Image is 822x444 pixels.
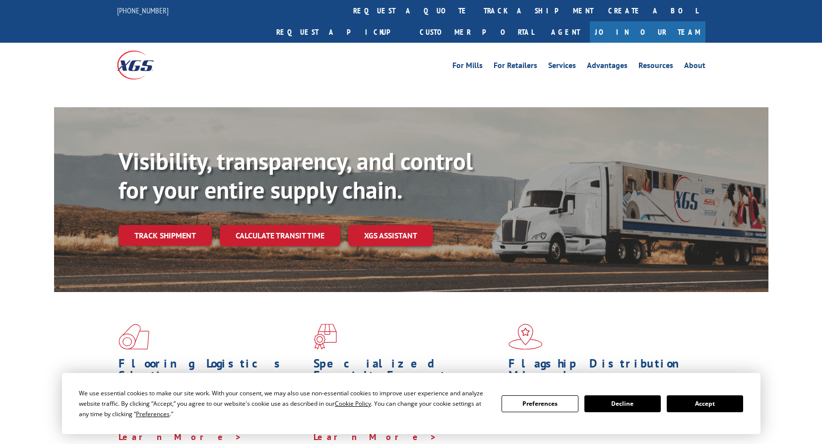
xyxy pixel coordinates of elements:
[502,395,578,412] button: Preferences
[412,21,541,43] a: Customer Portal
[452,62,483,73] a: For Mills
[119,146,473,205] b: Visibility, transparency, and control for your entire supply chain.
[314,324,337,350] img: xgs-icon-focused-on-flooring-red
[335,399,371,408] span: Cookie Policy
[62,373,760,434] div: Cookie Consent Prompt
[119,225,212,246] a: Track shipment
[348,225,433,246] a: XGS ASSISTANT
[541,21,590,43] a: Agent
[667,395,743,412] button: Accept
[638,62,673,73] a: Resources
[508,358,696,386] h1: Flagship Distribution Model
[269,21,412,43] a: Request a pickup
[119,358,306,386] h1: Flooring Logistics Solutions
[590,21,705,43] a: Join Our Team
[79,388,490,419] div: We use essential cookies to make our site work. With your consent, we may also use non-essential ...
[548,62,576,73] a: Services
[314,358,501,386] h1: Specialized Freight Experts
[584,395,661,412] button: Decline
[494,62,537,73] a: For Retailers
[220,225,340,246] a: Calculate transit time
[508,324,543,350] img: xgs-icon-flagship-distribution-model-red
[684,62,705,73] a: About
[314,431,437,443] a: Learn More >
[119,431,242,443] a: Learn More >
[136,410,170,418] span: Preferences
[117,5,169,15] a: [PHONE_NUMBER]
[587,62,628,73] a: Advantages
[119,324,149,350] img: xgs-icon-total-supply-chain-intelligence-red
